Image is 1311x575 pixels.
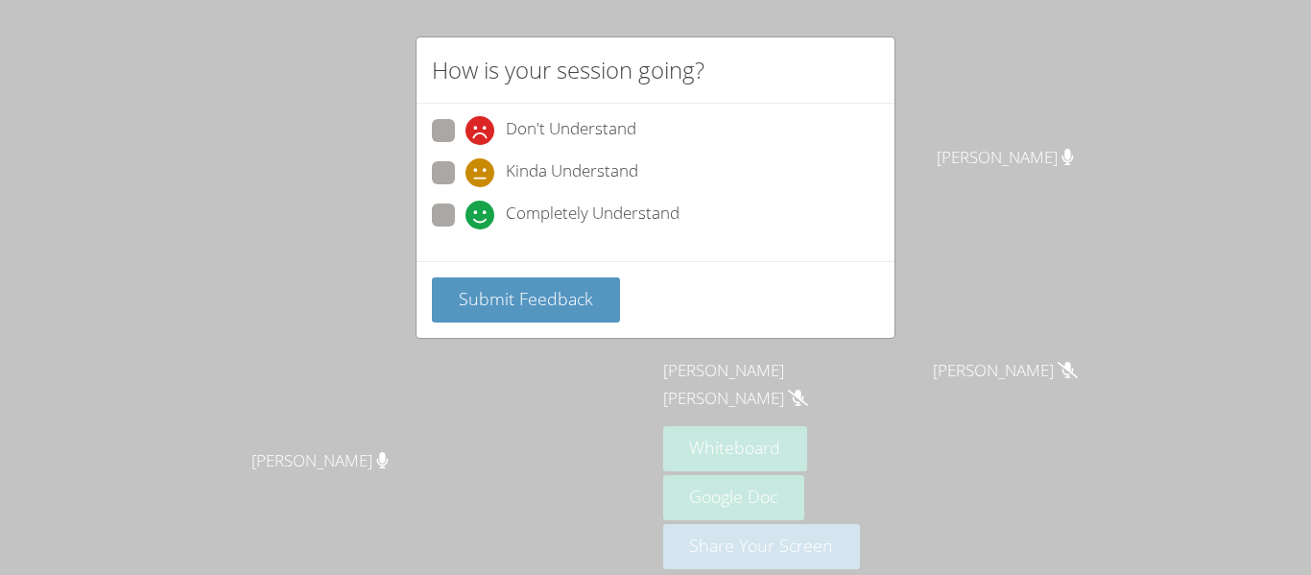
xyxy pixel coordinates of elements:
span: Submit Feedback [459,287,593,310]
span: Completely Understand [506,201,679,229]
button: Submit Feedback [432,277,620,323]
h2: How is your session going? [432,53,704,87]
span: Don't Understand [506,116,636,145]
span: Kinda Understand [506,158,638,187]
